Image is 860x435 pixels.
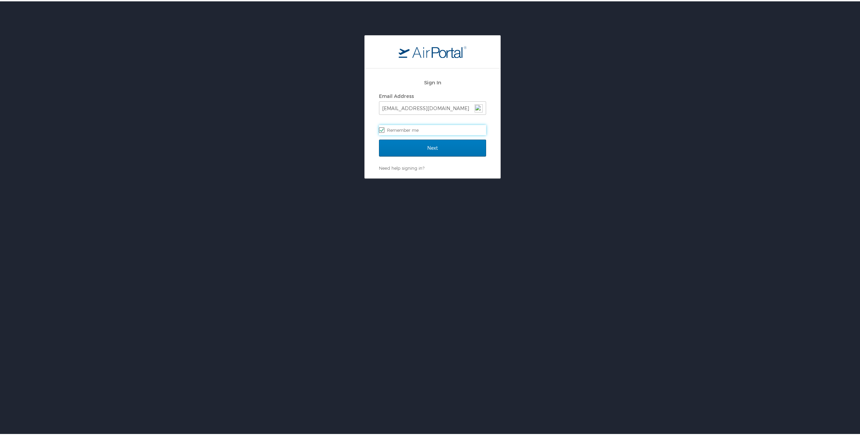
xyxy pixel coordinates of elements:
label: Email Address [379,92,414,98]
label: Remember me [379,124,486,134]
img: logo [399,44,466,57]
a: Need help signing in? [379,164,424,169]
input: Next [379,138,486,155]
img: npw-badge-icon-locked.svg [475,103,483,111]
h2: Sign In [379,77,486,85]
